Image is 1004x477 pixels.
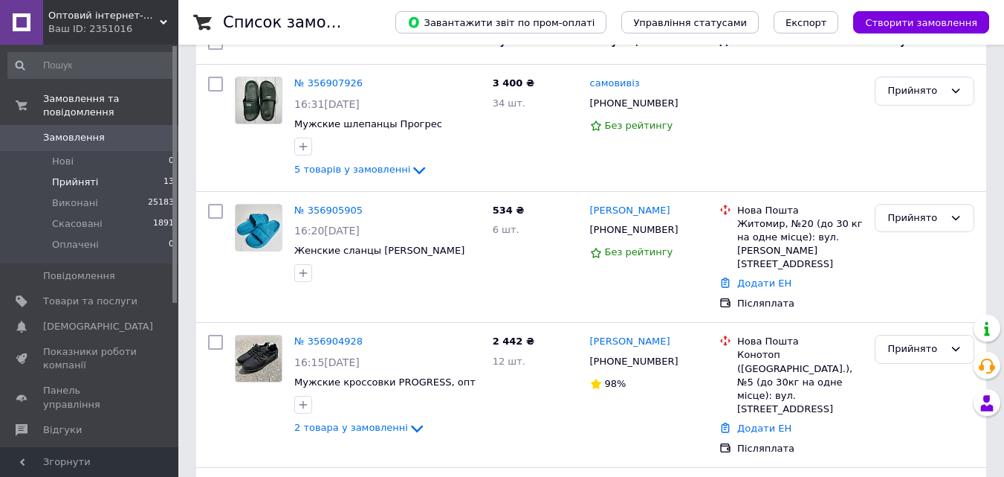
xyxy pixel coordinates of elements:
[223,13,374,31] h1: Список замовлень
[236,77,282,124] img: Фото товару
[587,352,681,371] div: [PHONE_NUMBER]
[52,217,103,231] span: Скасовані
[887,83,944,99] div: Прийнято
[737,297,863,310] div: Післяплата
[605,120,673,131] span: Без рейтингу
[43,345,137,372] span: Показники роботи компанії
[43,295,137,308] span: Товари та послуги
[605,246,673,257] span: Без рейтингу
[621,11,759,33] button: Управління статусами
[43,320,153,333] span: [DEMOGRAPHIC_DATA]
[737,423,791,434] a: Додати ЕН
[774,11,839,33] button: Експорт
[294,356,360,368] span: 16:15[DATE]
[493,356,525,367] span: 12 шт.
[493,77,534,89] span: 3 400 ₴
[294,245,464,256] a: Женские сланцы [PERSON_NAME]
[493,97,525,109] span: 34 шт.
[43,269,115,283] span: Повідомлення
[163,176,174,189] span: 13
[493,336,534,347] span: 2 442 ₴
[235,204,282,252] a: Фото товару
[294,205,363,216] a: № 356905905
[294,164,428,175] a: 5 товарів у замовленні
[737,442,863,455] div: Післяплата
[493,205,525,216] span: 534 ₴
[786,17,827,28] span: Експорт
[294,77,363,89] a: № 356907926
[887,211,944,226] div: Прийнято
[7,52,175,79] input: Пошук
[169,155,174,168] span: 0
[294,118,442,129] a: Мужские шлепанцы Прогрес
[633,17,747,28] span: Управління статусами
[52,238,99,252] span: Оплачені
[294,422,426,433] a: 2 товара у замовленні
[737,348,863,416] div: Конотоп ([GEOGRAPHIC_DATA].), №5 (до 30кг на одне місце): вул. [STREET_ADDRESS]
[853,11,989,33] button: Створити замовлення
[865,17,977,28] span: Створити замовлення
[590,77,640,91] a: самовивіз
[407,16,595,29] span: Завантажити звіт по пром-оплаті
[590,204,670,218] a: [PERSON_NAME]
[838,16,989,28] a: Створити замовлення
[587,220,681,240] div: [PHONE_NUMBER]
[294,225,360,237] span: 16:20[DATE]
[294,422,408,433] span: 2 товара у замовленні
[737,217,863,272] div: Житомир, №20 (до 30 кг на одне місце): вул. [PERSON_NAME][STREET_ADDRESS]
[43,384,137,411] span: Панель управління
[887,342,944,357] div: Прийнято
[294,377,476,388] a: Мужские кроссовки PROGRESS, опт
[236,205,282,251] img: Фото товару
[395,11,606,33] button: Завантажити звіт по пром-оплаті
[737,204,863,217] div: Нова Пошта
[605,378,626,389] span: 98%
[48,9,160,22] span: Оптовий інтернет-магазин якісного і дешевого взуття Сланчик
[148,196,174,210] span: 25183
[43,423,82,437] span: Відгуки
[737,335,863,348] div: Нова Пошта
[52,176,98,189] span: Прийняті
[587,94,681,113] div: [PHONE_NUMBER]
[43,92,178,119] span: Замовлення та повідомлення
[43,131,105,144] span: Замовлення
[153,217,174,231] span: 1891
[294,98,360,110] span: 16:31[DATE]
[236,336,282,382] img: Фото товару
[493,224,519,235] span: 6 шт.
[235,335,282,382] a: Фото товару
[52,196,98,210] span: Виконані
[235,77,282,124] a: Фото товару
[294,164,410,175] span: 5 товарів у замовленні
[737,278,791,289] a: Додати ЕН
[294,336,363,347] a: № 356904928
[52,155,74,168] span: Нові
[590,335,670,349] a: [PERSON_NAME]
[169,238,174,252] span: 0
[48,22,178,36] div: Ваш ID: 2351016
